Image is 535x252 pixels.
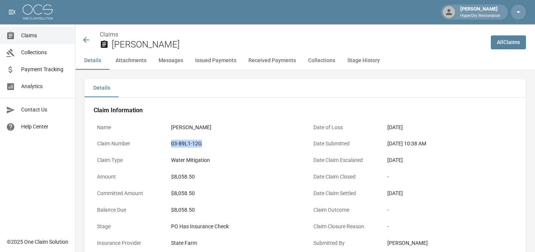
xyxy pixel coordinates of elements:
[100,31,118,38] a: Claims
[153,52,189,70] button: Messages
[387,239,514,247] div: [PERSON_NAME]
[457,5,503,19] div: [PERSON_NAME]
[94,186,162,201] p: Committed Amount
[387,124,514,131] div: [DATE]
[112,39,485,50] h2: [PERSON_NAME]
[341,52,386,70] button: Stage History
[310,153,378,168] p: Date Claim Escalated
[7,238,68,246] div: © 2025 One Claim Solution
[491,35,526,49] a: AllClaims
[94,203,162,217] p: Balance Due
[94,170,162,184] p: Amount
[189,52,242,70] button: Issued Payments
[94,120,162,135] p: Name
[94,136,162,151] p: Claim Number
[387,173,514,181] div: -
[21,82,69,90] span: Analytics
[171,189,298,197] div: $8,058.50
[94,236,162,250] p: Insurance Provider
[171,124,298,131] div: [PERSON_NAME]
[387,156,514,164] div: [DATE]
[21,106,69,114] span: Contact Us
[171,140,298,148] div: 03-89L1-12G
[21,49,69,57] span: Collections
[171,206,298,214] div: $8,058.50
[85,79,119,97] button: Details
[387,140,514,148] div: [DATE] 10:38 AM
[171,239,298,247] div: State Farm
[310,136,378,151] p: Date Submitted
[21,66,69,73] span: Payment Tracking
[76,52,109,70] button: Details
[21,32,69,40] span: Claims
[387,189,514,197] div: [DATE]
[23,5,53,20] img: ocs-logo-white-transparent.png
[387,206,514,214] div: -
[310,120,378,135] p: Date of Loss
[85,79,526,97] div: details tabs
[94,107,517,114] h4: Claim Information
[460,13,500,19] p: HyperDry Restoration
[310,236,378,250] p: Submitted By
[21,123,69,131] span: Help Center
[310,203,378,217] p: Claim Outcome
[310,186,378,201] p: Date Claim Settled
[310,219,378,234] p: Claim Closure Reason
[387,223,514,231] div: -
[310,170,378,184] p: Date Claim Closed
[171,156,298,164] div: Water Mitigation
[242,52,302,70] button: Received Payments
[94,153,162,168] p: Claim Type
[5,5,20,20] button: open drawer
[171,173,298,181] div: $8,058.50
[94,219,162,234] p: Stage
[100,30,485,39] nav: breadcrumb
[76,52,535,70] div: anchor tabs
[109,52,153,70] button: Attachments
[302,52,341,70] button: Collections
[171,223,298,231] div: PO Has Insurance Check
